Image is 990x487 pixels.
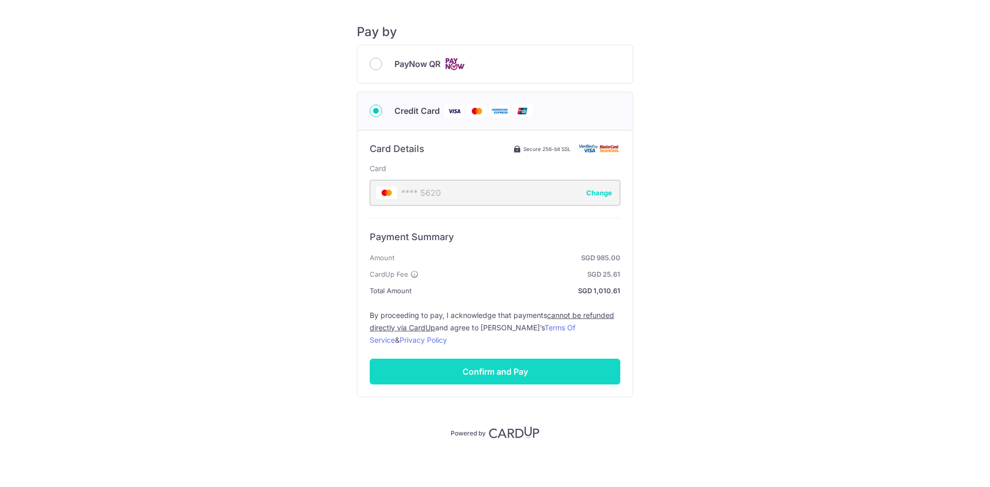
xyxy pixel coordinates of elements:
img: Mastercard [467,105,487,117]
span: CardUp Fee [370,268,408,280]
strong: SGD 25.61 [423,268,620,280]
img: American Express [489,105,510,117]
h6: Payment Summary [370,231,620,243]
img: Union Pay [512,105,533,117]
strong: SGD 1,010.61 [416,284,620,297]
a: Privacy Policy [400,335,447,344]
u: cannot be refunded directly via CardUp [370,311,614,332]
input: Confirm and Pay [370,359,620,384]
span: Total Amount [370,284,411,297]
h5: Pay by [357,24,633,40]
img: Cards logo [444,58,465,71]
button: Change [586,188,612,198]
img: Visa [444,105,465,117]
div: PayNow QR Cards logo [370,58,620,71]
label: By proceeding to pay, I acknowledge that payments and agree to [PERSON_NAME]’s & [370,309,620,346]
img: CardUp [489,426,539,439]
div: Credit Card Visa Mastercard American Express Union Pay [370,105,620,117]
label: Card [370,163,386,174]
a: Terms Of Service [370,323,575,344]
strong: SGD 985.00 [399,251,620,264]
p: Powered by [451,427,486,438]
span: Secure 256-bit SSL [523,145,571,153]
span: Amount [370,251,394,264]
span: Credit Card [394,105,440,117]
span: PayNow QR [394,58,440,70]
img: Card secure [579,144,620,153]
h6: Card Details [370,143,424,155]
